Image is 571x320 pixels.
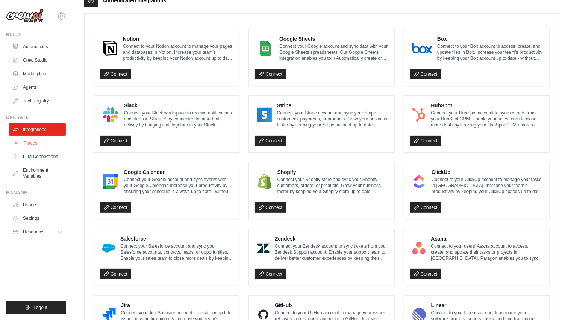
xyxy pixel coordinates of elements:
img: Zendesk Logo [257,241,270,256]
a: Connect [100,269,131,279]
a: Connect [410,136,441,146]
a: Automations [9,41,66,53]
p: Connect your Zendesk account to sync tickets from your Zendesk Support account. Enable your suppo... [275,243,388,261]
span: Resources [23,229,44,235]
h4: Box [437,35,543,43]
h4: Notion [123,35,233,43]
h4: ClickUp [432,168,543,176]
p: Connect your HubSpot account to sync records from your HubSpot CRM. Enable your sales team to clo... [431,110,543,128]
p: Connect your Google account and sync data with your Google Sheets spreadsheets. Our Google Sheets... [279,43,388,61]
h4: HubSpot [431,102,543,109]
img: Asana Logo [412,241,426,256]
p: Connect to your Box account to access, create, and update files in Box. Increase your team’s prod... [437,43,543,61]
img: Slack Logo [102,107,119,122]
a: Tool Registry [9,95,66,107]
a: Connect [410,202,441,213]
a: Connect [100,202,131,213]
h4: Google Sheets [279,35,388,43]
img: Stripe Logo [257,107,271,122]
h4: Jira [121,302,233,309]
p: Connect to your users’ Asana account to access, create, and update their tasks or projects in [GE... [431,243,543,261]
img: ClickUp Logo [412,174,426,189]
div: Build [6,32,66,38]
img: Google Calendar Logo [102,174,118,189]
a: Connect [255,269,286,279]
p: Connect your Slack workspace to receive notifications and alerts in Slack. Stay connected to impo... [124,110,233,128]
a: Traces [10,137,67,149]
img: Salesforce Logo [102,241,115,256]
h4: Salesforce [120,235,233,242]
a: Environment Variables [9,164,66,182]
a: Connect [255,69,286,79]
img: HubSpot Logo [412,107,426,122]
img: Box Logo [412,41,432,56]
img: Logo [6,9,44,23]
a: Connect [255,136,286,146]
a: Connect [100,69,131,79]
a: Connect [410,269,441,279]
a: LLM Connections [9,151,66,163]
p: Connect your Shopify store and sync your Shopify customers, orders, or products. Grow your busine... [277,177,388,195]
h4: Zendesk [275,235,388,242]
p: Connect your Salesforce account and sync your Salesforce accounts, contacts, leads, or opportunit... [120,243,233,261]
a: Connect [100,136,131,146]
a: Integrations [9,123,66,136]
img: Google Sheets Logo [257,41,274,56]
button: Logout [6,301,66,314]
h4: Slack [124,102,233,109]
h4: Stripe [277,102,388,109]
button: Resources [9,226,66,238]
div: Operate [6,114,66,120]
p: Connect your Google account and sync events with your Google Calendar. Increase your productivity... [124,177,233,195]
p: Connect to your ClickUp account to manage your tasks in [GEOGRAPHIC_DATA]. Increase your team’s p... [432,177,543,195]
h4: Asana [431,235,543,242]
p: Connect your Stripe account and sync your Stripe customers, payments, or products. Grow your busi... [277,110,388,128]
div: Manage [6,190,66,196]
img: Notion Logo [102,41,118,56]
a: Crew Studio [9,54,66,66]
span: Logout [33,305,47,311]
a: Settings [9,212,66,224]
a: Marketplace [9,68,66,80]
a: Connect [410,69,441,79]
h4: Shopify [277,168,388,176]
p: Connect to your Notion account to manage your pages and databases in Notion. Increase your team’s... [123,43,233,61]
a: Usage [9,199,66,211]
a: Connect [255,202,286,213]
h4: Linear [431,302,543,309]
h4: GitHub [275,302,388,309]
a: Agents [9,81,66,93]
img: Shopify Logo [257,174,272,189]
h4: Google Calendar [124,168,233,176]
